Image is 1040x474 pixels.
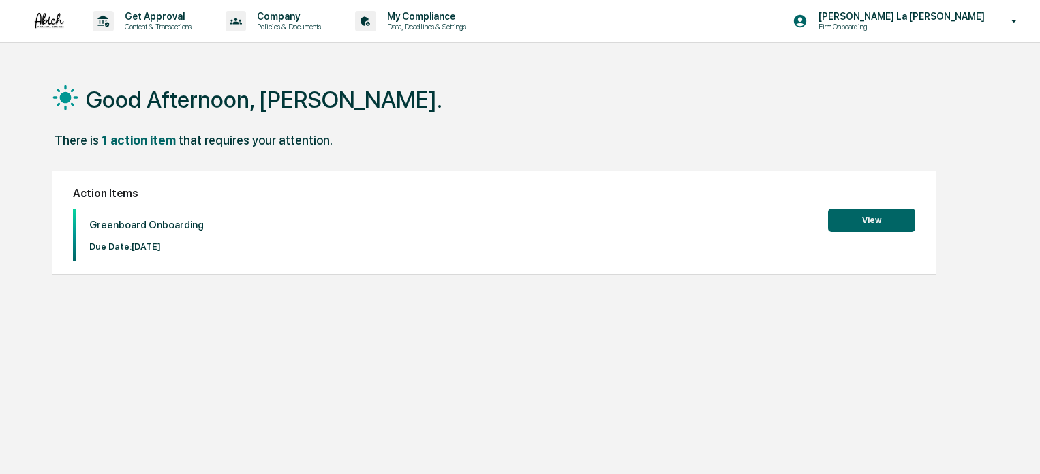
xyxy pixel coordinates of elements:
[246,11,328,22] p: Company
[808,22,941,31] p: Firm Onboarding
[114,22,198,31] p: Content & Transactions
[808,11,992,22] p: [PERSON_NAME] La [PERSON_NAME]
[828,209,915,232] button: View
[179,133,333,147] div: that requires your attention.
[73,187,915,200] h2: Action Items
[828,213,915,226] a: View
[246,22,328,31] p: Policies & Documents
[33,12,65,30] img: logo
[86,86,442,113] h1: Good Afternoon, [PERSON_NAME].
[55,133,99,147] div: There is
[376,22,473,31] p: Data, Deadlines & Settings
[376,11,473,22] p: My Compliance
[102,133,176,147] div: 1 action item
[114,11,198,22] p: Get Approval
[89,219,204,231] p: Greenboard Onboarding
[89,241,204,252] p: Due Date: [DATE]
